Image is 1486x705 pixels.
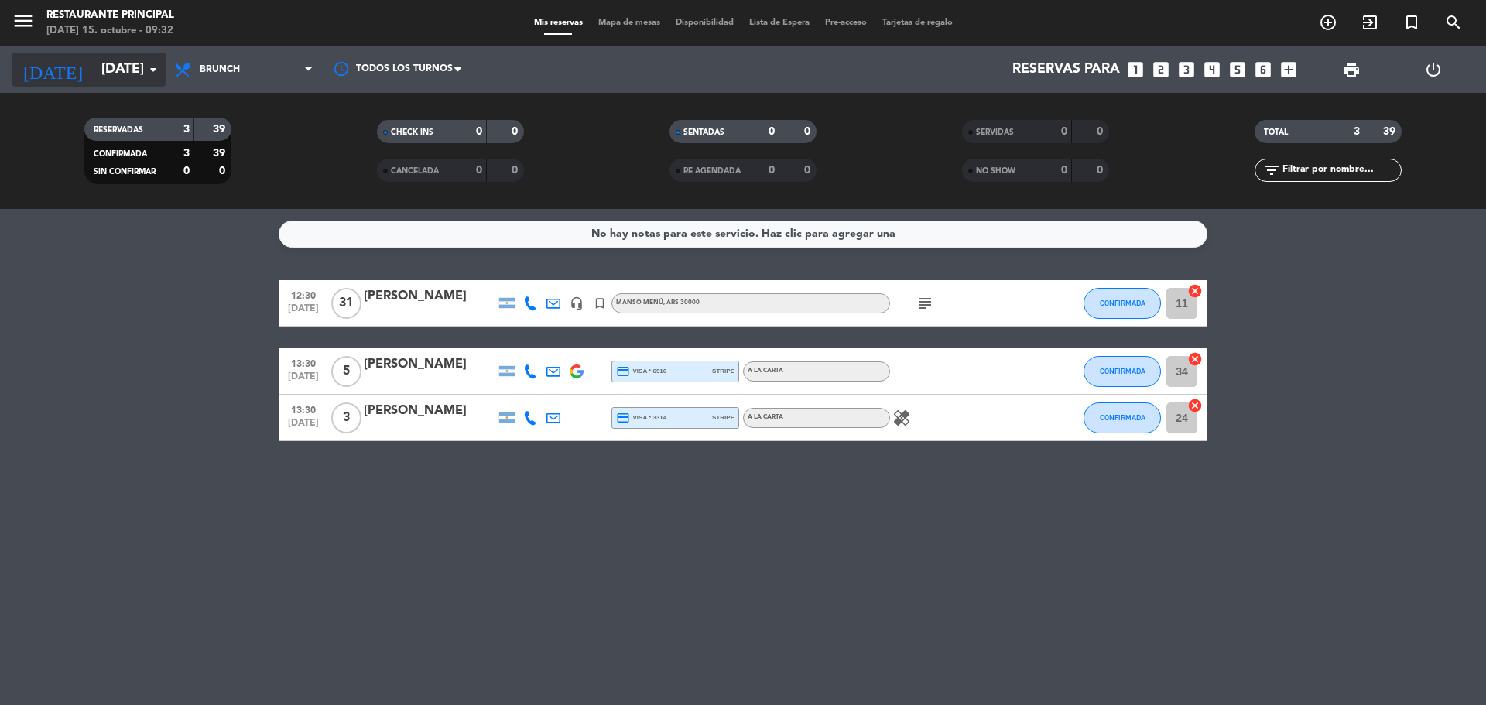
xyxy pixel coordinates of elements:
[1097,165,1106,176] strong: 0
[591,225,895,243] div: No hay notas para este servicio. Haz clic para agregar una
[331,356,361,387] span: 5
[683,128,724,136] span: SENTADAS
[12,9,35,38] button: menu
[1100,413,1145,422] span: CONFIRMADA
[616,411,666,425] span: visa * 3314
[1061,165,1067,176] strong: 0
[1444,13,1463,32] i: search
[46,8,174,23] div: Restaurante Principal
[892,409,911,427] i: healing
[976,128,1014,136] span: SERVIDAS
[591,19,668,27] span: Mapa de mesas
[570,296,584,310] i: headset_mic
[616,299,700,306] span: MANSO MENÚ
[476,126,482,137] strong: 0
[1319,13,1337,32] i: add_circle_outline
[364,401,495,421] div: [PERSON_NAME]
[593,296,607,310] i: turned_in_not
[1253,60,1273,80] i: looks_6
[1424,60,1443,79] i: power_settings_new
[668,19,741,27] span: Disponibilidad
[94,126,143,134] span: RESERVADAS
[712,412,734,423] span: stripe
[616,411,630,425] i: credit_card
[1187,398,1203,413] i: cancel
[213,124,228,135] strong: 39
[916,294,934,313] i: subject
[284,371,323,389] span: [DATE]
[284,354,323,371] span: 13:30
[1100,367,1145,375] span: CONFIRMADA
[526,19,591,27] span: Mis reservas
[1281,162,1401,179] input: Filtrar por nombre...
[1084,288,1161,319] button: CONFIRMADA
[976,167,1015,175] span: NO SHOW
[512,165,521,176] strong: 0
[1383,126,1399,137] strong: 39
[1227,60,1248,80] i: looks_5
[1061,126,1067,137] strong: 0
[1187,351,1203,367] i: cancel
[663,299,700,306] span: , ARS 30000
[1100,299,1145,307] span: CONFIRMADA
[1084,402,1161,433] button: CONFIRMADA
[144,60,163,79] i: arrow_drop_down
[213,148,228,159] strong: 39
[331,288,361,319] span: 31
[769,126,775,137] strong: 0
[476,165,482,176] strong: 0
[748,368,783,374] span: A LA CARTA
[46,23,174,39] div: [DATE] 15. octubre - 09:32
[94,168,156,176] span: SIN CONFIRMAR
[1361,13,1379,32] i: exit_to_app
[364,354,495,375] div: [PERSON_NAME]
[284,303,323,321] span: [DATE]
[1262,161,1281,180] i: filter_list
[1012,62,1120,77] span: Reservas para
[875,19,960,27] span: Tarjetas de regalo
[1187,283,1203,299] i: cancel
[683,167,741,175] span: RE AGENDADA
[1084,356,1161,387] button: CONFIRMADA
[512,126,521,137] strong: 0
[364,286,495,306] div: [PERSON_NAME]
[183,124,190,135] strong: 3
[817,19,875,27] span: Pre-acceso
[284,418,323,436] span: [DATE]
[12,9,35,33] i: menu
[748,414,783,420] span: A LA CARTA
[1097,126,1106,137] strong: 0
[391,167,439,175] span: CANCELADA
[1176,60,1197,80] i: looks_3
[1392,46,1474,93] div: LOG OUT
[1279,60,1299,80] i: add_box
[804,165,813,176] strong: 0
[94,150,147,158] span: CONFIRMADA
[1402,13,1421,32] i: turned_in_not
[1202,60,1222,80] i: looks_4
[1342,60,1361,79] span: print
[284,286,323,303] span: 12:30
[616,364,666,378] span: visa * 6916
[183,166,190,176] strong: 0
[616,364,630,378] i: credit_card
[769,165,775,176] strong: 0
[200,64,240,75] span: Brunch
[12,53,94,87] i: [DATE]
[741,19,817,27] span: Lista de Espera
[1354,126,1360,137] strong: 3
[331,402,361,433] span: 3
[183,148,190,159] strong: 3
[804,126,813,137] strong: 0
[219,166,228,176] strong: 0
[712,366,734,376] span: stripe
[570,364,584,378] img: google-logo.png
[1264,128,1288,136] span: TOTAL
[1151,60,1171,80] i: looks_two
[284,400,323,418] span: 13:30
[1125,60,1145,80] i: looks_one
[391,128,433,136] span: CHECK INS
